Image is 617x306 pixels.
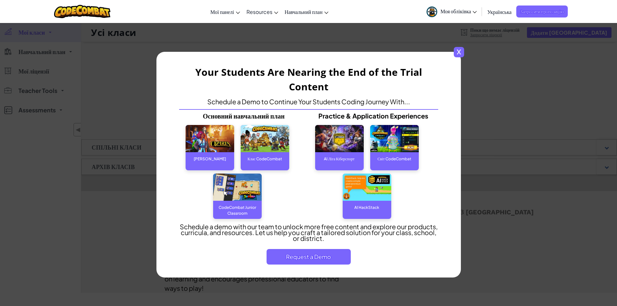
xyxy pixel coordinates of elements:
[370,152,419,165] div: Світ CodeCombat
[241,152,289,165] div: Клас CodeCombat
[487,8,511,15] span: Українська
[423,1,480,22] a: Моя обліківка
[213,201,262,214] div: CodeCombat Junior Classroom
[243,3,281,20] a: Resources
[213,174,262,201] img: CodeCombat Junior
[315,125,364,153] img: AI League
[186,125,234,153] img: Ozaria
[207,3,243,20] a: Мої панелі
[315,152,364,165] div: AI Ліга Кіберспорт
[179,113,309,119] p: Основний навчальний план
[186,152,234,165] div: [PERSON_NAME]
[285,8,323,15] span: Навчальний план
[454,47,464,57] span: x
[370,125,419,153] img: CodeCombat World
[211,8,234,15] span: Мої панелі
[207,99,410,105] p: Schedule a Demo to Continue Your Students Coding Journey With...
[309,113,438,119] p: Practice & Application Experiences
[343,201,391,214] div: AI HackStack
[241,125,289,153] img: CodeCombat
[343,174,391,201] img: AI Hackstack
[484,3,515,20] a: Українська
[54,5,111,18] img: CodeCombat logo
[246,8,272,15] span: Resources
[440,8,477,15] span: Моя обліківка
[427,6,437,17] img: avatar
[281,3,332,20] a: Навчальний план
[179,224,438,241] p: Schedule a demo with our team to unlock more free content and explore our products, curricula, an...
[179,65,438,94] h3: Your Students Are Nearing the End of the Trial Content
[516,6,568,17] a: Запросити пропозицію
[267,249,351,265] button: Request a Demo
